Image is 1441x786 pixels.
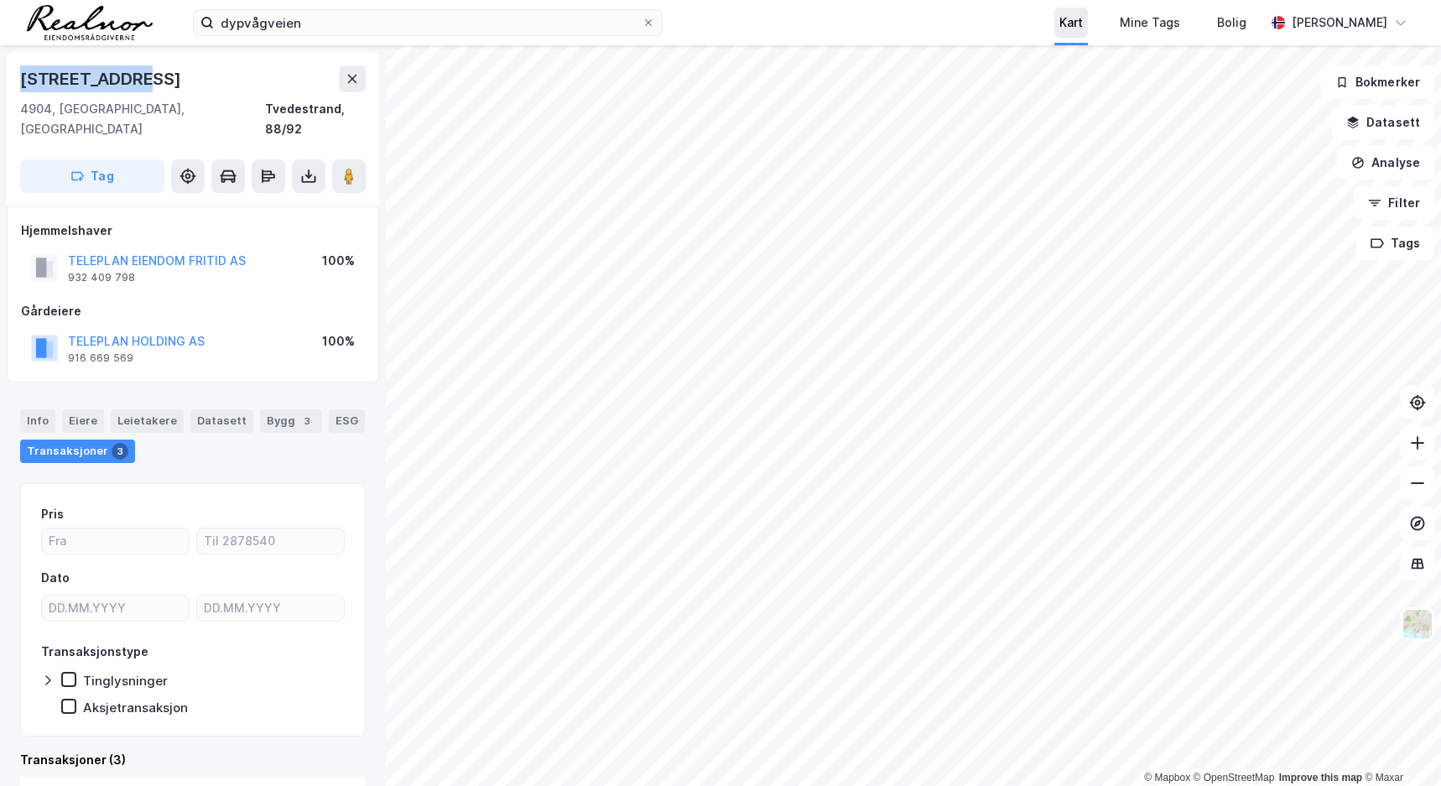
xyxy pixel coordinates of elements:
div: Bygg [260,409,322,433]
div: Transaksjoner [20,440,135,463]
input: Søk på adresse, matrikkel, gårdeiere, leietakere eller personer [214,10,642,35]
button: Analyse [1337,146,1434,180]
div: Gårdeiere [21,301,365,321]
input: DD.MM.YYYY [197,596,344,621]
iframe: Chat Widget [1357,705,1441,786]
div: Tvedestrand, 88/92 [265,99,366,139]
div: 3 [299,413,315,429]
button: Tag [20,159,164,193]
div: Transaksjoner (3) [20,750,366,770]
div: Info [20,409,55,433]
div: Aksjetransaksjon [83,700,188,716]
button: Datasett [1332,106,1434,139]
div: [PERSON_NAME] [1292,13,1387,33]
div: ESG [329,409,365,433]
div: Eiere [62,409,104,433]
div: Mine Tags [1120,13,1180,33]
a: Improve this map [1279,772,1362,783]
button: Tags [1356,226,1434,260]
div: 4904, [GEOGRAPHIC_DATA], [GEOGRAPHIC_DATA] [20,99,265,139]
input: Fra [42,528,189,554]
div: Leietakere [111,409,184,433]
img: Z [1402,608,1433,640]
div: Kontrollprogram for chat [1357,705,1441,786]
div: 916 669 569 [68,351,133,365]
div: 3 [112,443,128,460]
input: Til 2878540 [197,528,344,554]
div: Transaksjonstype [41,642,148,662]
div: Dato [41,568,70,588]
div: [STREET_ADDRESS] [20,65,185,92]
img: realnor-logo.934646d98de889bb5806.png [27,5,153,40]
div: Pris [41,504,64,524]
div: 932 409 798 [68,271,135,284]
a: Mapbox [1144,772,1190,783]
input: DD.MM.YYYY [42,596,189,621]
button: Bokmerker [1321,65,1434,99]
div: Kart [1059,13,1083,33]
div: Bolig [1217,13,1246,33]
button: Filter [1354,186,1434,220]
a: OpenStreetMap [1194,772,1275,783]
div: Hjemmelshaver [21,221,365,241]
div: 100% [322,331,355,351]
div: Tinglysninger [83,673,168,689]
div: Datasett [190,409,253,433]
div: 100% [322,251,355,271]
